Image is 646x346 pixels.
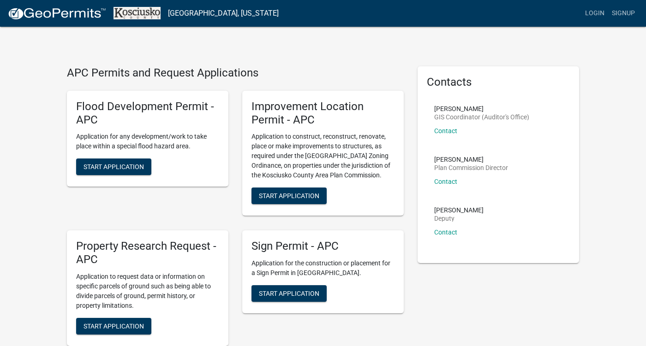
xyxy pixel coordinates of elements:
[434,106,529,112] p: [PERSON_NAME]
[251,132,395,180] p: Application to construct, reconstruct, renovate, place or make improvements to structures, as req...
[259,290,319,297] span: Start Application
[608,5,639,22] a: Signup
[76,100,219,127] h5: Flood Development Permit - APC
[251,285,327,302] button: Start Application
[434,114,529,120] p: GIS Coordinator (Auditor's Office)
[581,5,608,22] a: Login
[76,132,219,151] p: Application for any development/work to take place within a special flood hazard area.
[259,192,319,199] span: Start Application
[76,158,151,175] button: Start Application
[434,215,484,222] p: Deputy
[434,164,508,171] p: Plan Commission Director
[251,100,395,127] h5: Improvement Location Permit - APC
[434,178,457,185] a: Contact
[76,272,219,311] p: Application to request data or information on specific parcels of ground such as being able to di...
[114,7,161,19] img: Kosciusko County, Indiana
[251,240,395,253] h5: Sign Permit - APC
[251,258,395,278] p: Application for the construction or placement for a Sign Permit in [GEOGRAPHIC_DATA].
[84,163,144,170] span: Start Application
[76,318,151,334] button: Start Application
[84,322,144,329] span: Start Application
[434,229,457,236] a: Contact
[168,6,279,21] a: [GEOGRAPHIC_DATA], [US_STATE]
[67,66,404,80] h4: APC Permits and Request Applications
[76,240,219,266] h5: Property Research Request - APC
[434,207,484,213] p: [PERSON_NAME]
[251,188,327,204] button: Start Application
[434,127,457,135] a: Contact
[434,156,508,163] p: [PERSON_NAME]
[427,76,570,89] h5: Contacts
